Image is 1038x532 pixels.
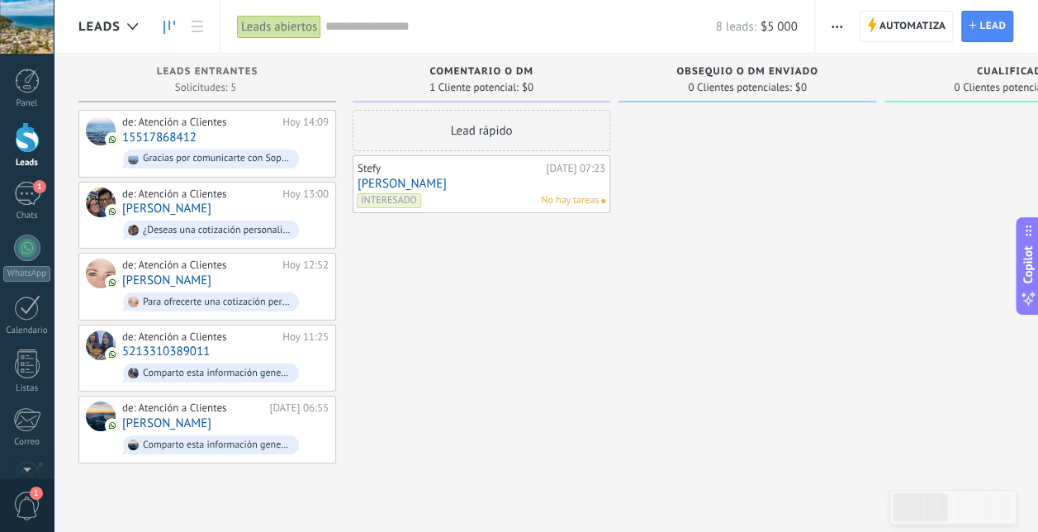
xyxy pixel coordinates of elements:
[107,420,118,431] img: com.amocrm.amocrmwa.svg
[183,11,211,43] a: Lista
[282,116,329,129] div: Hoy 14:09
[143,297,291,308] div: Para ofrecerte una cotización personalizada y adaptada a tus necesidades, ¿podrías decirme cuánta...
[429,83,519,93] span: 1 Cliente potencial:
[143,153,291,164] div: Gracias por comunicarte con Soporte de WhatsApp. Por favor, cuéntanos más sobre tu experiencia co...
[282,259,329,272] div: Hoy 12:52
[3,325,51,336] div: Calendario
[143,439,291,451] div: Comparto esta información general de entrada, por favor déjame saber cómo más te puedo ayudar, si...
[627,66,868,80] div: Obsequio o DM enviado
[795,83,807,93] span: $0
[429,66,533,78] span: Comentario o DM
[33,180,46,193] span: 1
[358,162,542,175] div: Stefy
[3,158,51,169] div: Leads
[3,98,51,109] div: Panel
[825,11,849,42] button: Más
[860,11,954,42] a: Automatiza
[3,383,51,394] div: Listas
[175,83,236,93] span: Solicitudes: 5
[269,401,329,415] div: [DATE] 06:55
[107,349,118,360] img: com.amocrm.amocrmwa.svg
[122,344,210,359] a: 5213310389011
[761,19,798,35] span: $5 000
[122,131,197,145] a: 15517868412
[157,66,258,78] span: Leads Entrantes
[86,330,116,360] div: 5213310389011
[122,202,211,216] a: [PERSON_NAME]
[30,487,43,500] span: 1
[143,225,291,236] div: ¿Deseas una cotización personalizada? Proporcióname tu nombre y con gusto te la envío. Ahí podrás...
[86,259,116,288] div: Kathy Martinez
[78,19,121,35] span: Leads
[122,259,277,272] div: de: Atención a Clientes
[282,188,329,201] div: Hoy 13:00
[688,83,791,93] span: 0 Clientes potenciales:
[979,12,1006,41] span: Lead
[1020,246,1036,284] span: Copilot
[879,12,946,41] span: Automatiza
[107,206,118,217] img: com.amocrm.amocrmwa.svg
[3,211,51,221] div: Chats
[87,66,328,80] div: Leads Entrantes
[107,134,118,145] img: com.amocrm.amocrmwa.svg
[122,116,277,129] div: de: Atención a Clientes
[715,19,756,35] span: 8 leads:
[86,116,116,145] div: 15517868412
[86,401,116,431] div: García
[122,330,277,344] div: de: Atención a Clientes
[86,188,116,217] div: Nancy Romo Romo
[361,66,602,80] div: Comentario o DM
[676,66,818,78] span: Obsequio o DM enviado
[601,199,605,203] span: No hay nada asignado
[122,401,263,415] div: de: Atención a Clientes
[541,193,599,208] span: No hay tareas
[358,177,605,191] a: [PERSON_NAME]
[353,110,610,151] div: Lead rápido
[961,11,1013,42] a: Lead
[546,162,605,175] div: [DATE] 07:23
[522,83,533,93] span: $0
[155,11,183,43] a: Leads
[122,416,211,430] a: [PERSON_NAME]
[3,437,51,448] div: Correo
[107,277,118,288] img: com.amocrm.amocrmwa.svg
[3,266,50,282] div: WhatsApp
[122,273,211,287] a: [PERSON_NAME]
[282,330,329,344] div: Hoy 11:25
[237,15,321,39] div: Leads abiertos
[143,368,291,379] div: Comparto esta información general de entrada, por favor déjame saber cómo más te puedo ayudar, si...
[357,193,421,208] span: INTERESADO
[122,188,277,201] div: de: Atención a Clientes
